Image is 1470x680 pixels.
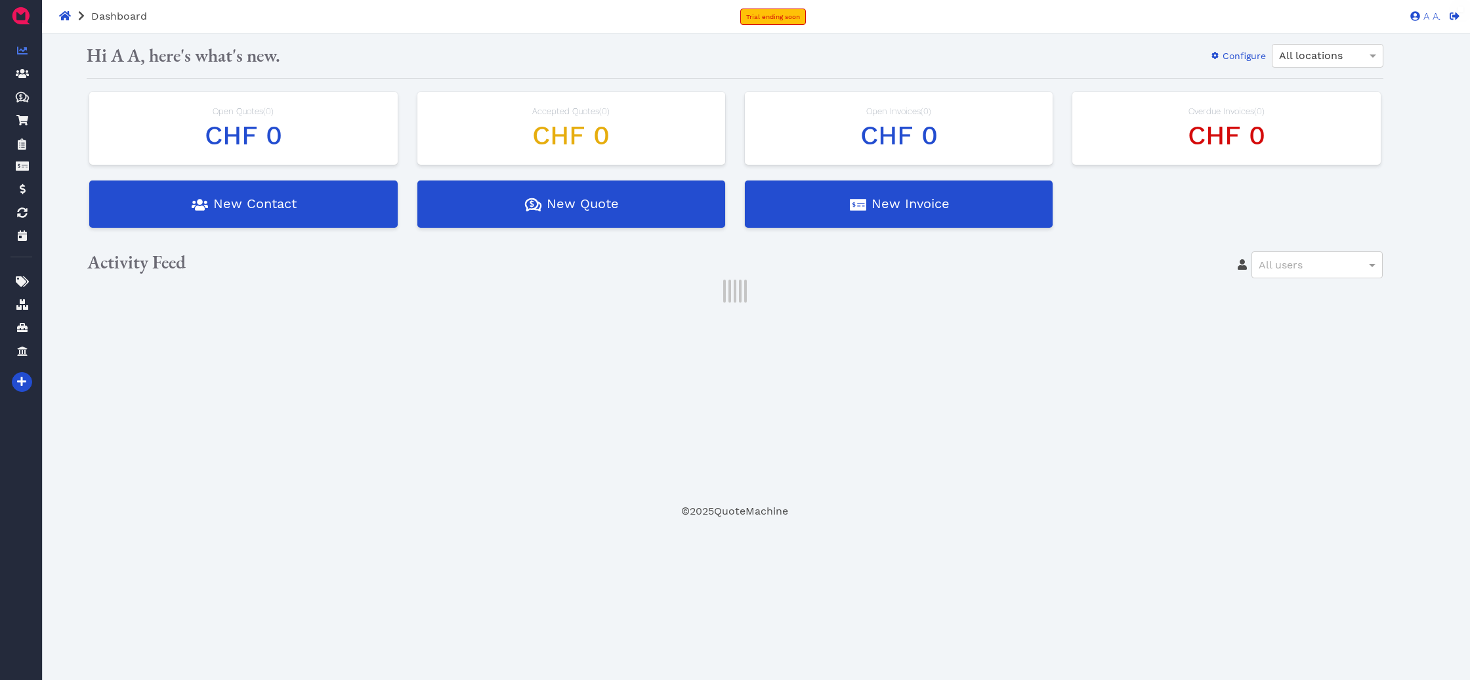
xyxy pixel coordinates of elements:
[1202,45,1267,66] button: Configure
[1085,105,1367,118] div: Overdue Invoices ( )
[532,120,610,151] span: CHF 0
[745,181,1053,228] button: New Invoice
[746,13,800,20] span: Trial ending soon
[602,106,607,116] span: 0
[205,120,282,151] span: CHF 0
[87,250,186,274] span: Activity Feed
[530,200,534,209] tspan: $
[740,9,806,25] a: Trial ending soon
[102,105,384,118] div: Open Quotes ( )
[417,181,725,228] button: New Quote
[1257,106,1262,116] span: 0
[91,10,147,22] span: Dashboard
[430,105,712,118] div: Accepted Quotes ( )
[1279,49,1343,62] span: All locations
[1221,51,1266,61] span: Configure
[89,181,397,228] button: New Contact
[1404,10,1440,22] a: A A.
[1188,120,1265,151] span: CHF 0
[758,105,1039,118] div: Open Invoices ( )
[19,93,23,100] tspan: $
[266,106,271,116] span: 0
[10,5,31,26] img: QuoteM_icon_flat.png
[87,43,280,67] span: Hi A A, here's what's new.
[860,120,938,151] span: CHF 0
[923,106,929,116] span: 0
[77,503,1393,519] footer: © 2025 QuoteMachine
[1420,12,1440,22] span: A A.
[1252,252,1382,278] div: All users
